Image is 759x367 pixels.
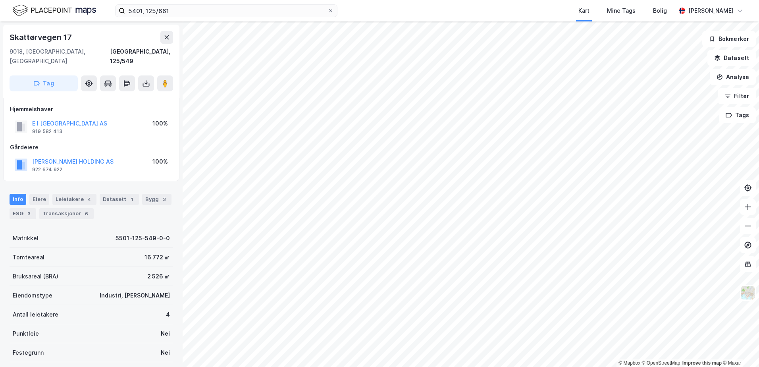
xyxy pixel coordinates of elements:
[618,360,640,366] a: Mapbox
[13,348,44,357] div: Festegrunn
[719,329,759,367] iframe: Chat Widget
[116,234,170,243] div: 5501-125-549-0-0
[607,6,636,15] div: Mine Tags
[152,119,168,128] div: 100%
[39,208,94,219] div: Transaksjoner
[152,157,168,166] div: 100%
[642,360,680,366] a: OpenStreetMap
[13,253,44,262] div: Tomteareal
[10,208,36,219] div: ESG
[707,50,756,66] button: Datasett
[85,195,93,203] div: 4
[100,291,170,300] div: Industri, [PERSON_NAME]
[32,166,62,173] div: 922 674 922
[719,329,759,367] div: Kontrollprogram for chat
[10,31,73,44] div: Skattørvegen 17
[10,143,173,152] div: Gårdeiere
[710,69,756,85] button: Analyse
[10,75,78,91] button: Tag
[578,6,589,15] div: Kart
[10,194,26,205] div: Info
[10,104,173,114] div: Hjemmelshaver
[100,194,139,205] div: Datasett
[740,285,755,300] img: Z
[688,6,734,15] div: [PERSON_NAME]
[653,6,667,15] div: Bolig
[13,272,58,281] div: Bruksareal (BRA)
[13,291,52,300] div: Eiendomstype
[144,253,170,262] div: 16 772 ㎡
[13,310,58,319] div: Antall leietakere
[13,4,96,17] img: logo.f888ab2527a4732fd821a326f86c7f29.svg
[719,107,756,123] button: Tags
[718,88,756,104] button: Filter
[13,329,39,338] div: Punktleie
[52,194,96,205] div: Leietakere
[160,195,168,203] div: 3
[161,329,170,338] div: Nei
[147,272,170,281] div: 2 526 ㎡
[702,31,756,47] button: Bokmerker
[128,195,136,203] div: 1
[29,194,49,205] div: Eiere
[25,210,33,218] div: 3
[32,128,62,135] div: 919 582 413
[142,194,171,205] div: Bygg
[110,47,173,66] div: [GEOGRAPHIC_DATA], 125/549
[161,348,170,357] div: Nei
[83,210,91,218] div: 6
[125,5,327,17] input: Søk på adresse, matrikkel, gårdeiere, leietakere eller personer
[13,234,39,243] div: Matrikkel
[166,310,170,319] div: 4
[682,360,722,366] a: Improve this map
[10,47,110,66] div: 9018, [GEOGRAPHIC_DATA], [GEOGRAPHIC_DATA]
